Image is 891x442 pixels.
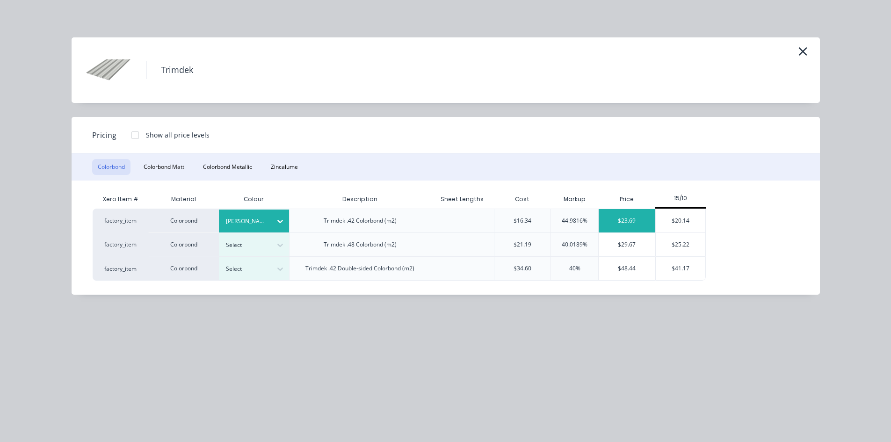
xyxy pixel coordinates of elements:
h4: Trimdek [146,61,207,79]
div: Show all price levels [146,130,210,140]
div: 40.0189% [562,240,587,249]
div: $20.14 [656,209,706,232]
div: Trimdek .42 Double-sided Colorbond (m2) [305,264,414,273]
div: $25.22 [656,233,706,256]
div: Colorbond [149,232,219,256]
div: Material [149,190,219,209]
div: factory_item [93,256,149,281]
div: 44.9816% [562,217,587,225]
div: $41.17 [656,257,706,280]
div: Colorbond [149,256,219,281]
img: Trimdek [86,47,132,94]
button: Zincalume [265,159,304,175]
div: Colour [219,190,289,209]
div: Markup [551,190,598,209]
span: Pricing [92,130,116,141]
div: $21.19 [514,240,531,249]
div: factory_item [93,232,149,256]
div: $48.44 [599,257,655,280]
button: Colorbond Matt [138,159,190,175]
div: Price [598,190,655,209]
div: $23.69 [599,209,655,232]
div: Sheet Lengths [433,188,491,211]
div: factory_item [93,209,149,232]
div: Xero Item # [93,190,149,209]
div: 40% [569,264,580,273]
div: Trimdek .48 Colorbond (m2) [324,240,397,249]
div: $34.60 [514,264,531,273]
button: Colorbond Metallic [197,159,258,175]
div: 15/10 [655,194,706,203]
div: Description [335,188,385,211]
button: Colorbond [92,159,130,175]
div: Cost [494,190,551,209]
div: $29.67 [599,233,655,256]
div: $16.34 [514,217,531,225]
div: Colorbond [149,209,219,232]
div: Trimdek .42 Colorbond (m2) [324,217,397,225]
